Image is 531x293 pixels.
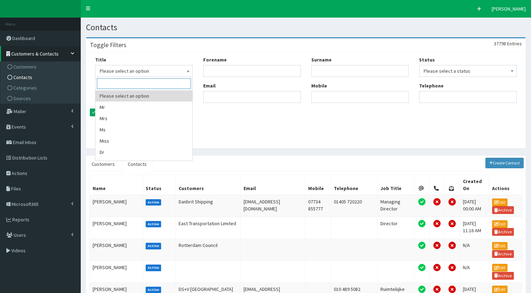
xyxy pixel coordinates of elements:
span: Microsoft365 [12,201,39,207]
a: Archive [492,272,514,280]
label: Telephone [419,82,444,89]
a: Sources [2,93,80,104]
a: Edit [492,242,507,250]
th: Telephone [331,175,377,195]
span: Sources [13,95,31,102]
th: Telephone Permission [430,175,445,195]
span: Videos [11,247,26,254]
a: Edit [492,220,507,228]
a: Customers [86,157,120,171]
li: MP [95,158,192,169]
td: [PERSON_NAME] [90,261,143,282]
span: Actions [12,170,27,176]
th: Mobile [305,175,331,195]
span: Email Inbox [13,139,36,145]
span: [PERSON_NAME] [492,6,526,12]
a: Edit [492,198,507,206]
a: Archive [492,228,514,236]
span: Events [12,124,26,130]
li: Dr [95,146,192,158]
span: 37798 [494,40,506,47]
a: Create Contact [485,158,524,168]
span: Files [11,185,21,192]
li: Ms [95,124,192,135]
a: Contacts [2,72,80,83]
th: Created On [460,175,489,195]
span: Distribution Lists [12,155,47,161]
span: Customers & Contacts [11,51,59,57]
a: Customers [2,61,80,72]
span: Entries [507,40,522,47]
label: Active [146,243,161,249]
th: Name [90,175,143,195]
a: Archive [492,206,514,214]
span: Contacts [13,74,32,80]
td: Director [377,217,414,239]
li: Miss [95,135,192,146]
td: 07734 855777 [305,195,331,217]
li: Mrs [95,113,192,124]
label: Active [146,287,161,293]
span: Users [14,232,26,238]
label: Forename [203,56,227,63]
td: [DATE] 00:00 AM [460,195,489,217]
label: Active [146,221,161,227]
li: Mr [95,102,192,113]
td: Managing Director [377,195,414,217]
td: Danbrit Shipping [176,195,241,217]
span: Mailer [14,108,26,115]
label: Mobile [311,82,327,89]
th: Status [142,175,176,195]
td: [PERSON_NAME] [90,217,143,239]
td: East Transportation Limited [176,217,241,239]
h3: Toggle Filters [90,42,126,48]
td: N/A [460,261,489,282]
a: Contacts [122,157,152,171]
th: Job Title [377,175,414,195]
th: Actions [489,175,522,195]
span: Please select a status [419,65,517,77]
span: Please select an option [100,66,188,76]
td: N/A [460,239,489,261]
label: Active [146,265,161,271]
td: [DATE] 11:16 AM [460,217,489,239]
a: Edit [492,264,507,272]
td: [EMAIL_ADDRESS][DOMAIN_NAME] [241,195,305,217]
span: Reports [12,216,29,223]
span: Customers [13,64,36,70]
td: Rotterdam Council [176,239,241,261]
th: Email [241,175,305,195]
span: Please select an option [95,65,193,77]
li: Please select an option [95,90,192,102]
th: Post Permission [445,175,460,195]
button: Apply Filter [90,109,118,116]
span: Please select a status [424,66,512,76]
th: Customers [176,175,241,195]
th: Email Permission [414,175,429,195]
label: Status [419,56,435,63]
label: Active [146,199,161,206]
td: [PERSON_NAME] [90,239,143,261]
span: Dashboard [12,35,35,41]
h1: Contacts [86,23,526,32]
a: Archive [492,250,514,258]
td: [PERSON_NAME] [90,195,143,217]
span: Categories [13,85,37,91]
a: Categories [2,83,80,93]
label: Email [203,82,215,89]
td: 01405 720220 [331,195,377,217]
label: Surname [311,56,332,63]
label: Title [95,56,106,63]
